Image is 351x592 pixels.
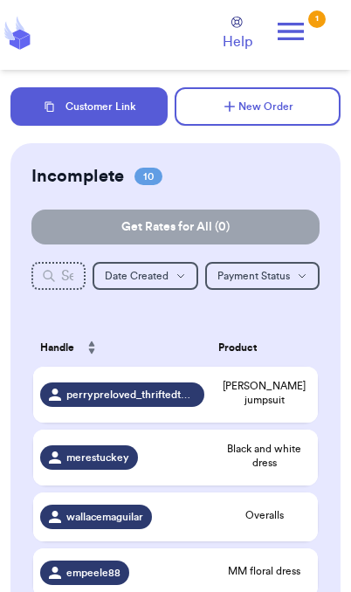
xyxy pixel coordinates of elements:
button: Get Rates for All (0) [31,210,320,244]
h2: Incomplete [31,164,124,189]
button: Sort ascending [78,330,106,365]
span: Handle [40,340,74,355]
span: 10 [134,168,162,185]
span: merestuckey [66,451,129,465]
input: Search [31,262,86,290]
span: Date Created [105,271,169,281]
a: Help [223,17,252,52]
span: Overalls [218,508,311,522]
span: wallacemaguilar [66,510,143,524]
span: empeele88 [66,566,120,580]
span: [PERSON_NAME] jumpsuit [218,379,311,407]
button: New Order [175,87,341,126]
span: MM floral dress [218,564,311,578]
th: Product [211,325,318,370]
span: Payment Status [217,271,290,281]
button: Customer Link [10,87,168,126]
button: Date Created [93,262,198,290]
div: 1 [308,10,326,28]
span: Black and white dress [218,442,311,470]
span: Help [223,31,252,52]
span: perrypreloved_thriftedthreads [66,388,196,402]
button: Payment Status [205,262,320,290]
